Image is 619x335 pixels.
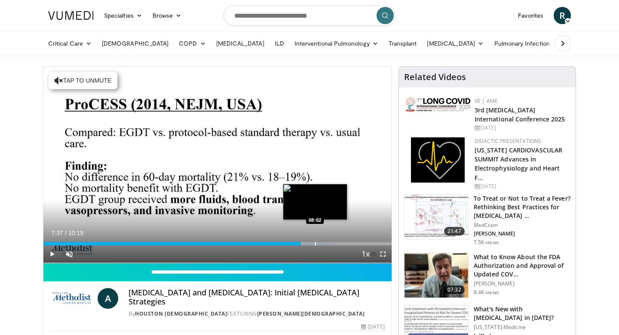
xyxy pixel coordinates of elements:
[129,310,385,318] div: By FEATURING
[554,7,571,24] a: R
[135,310,227,317] a: Houston [DEMOGRAPHIC_DATA]
[97,35,174,52] a: [DEMOGRAPHIC_DATA]
[357,245,374,263] button: Playback Rate
[475,124,569,132] div: [DATE]
[444,227,465,236] span: 21:47
[147,7,187,24] a: Browse
[475,183,569,190] div: [DATE]
[43,67,392,263] video-js: Video Player
[474,253,570,279] h3: What to Know About the FDA Authorization and Approval of Updated COV…
[98,288,118,309] a: A
[404,253,570,298] a: 07:32 What to Know About the FDA Authorization and Approval of Updated COV… [PERSON_NAME] 8.4K views
[283,184,347,220] img: image.jpeg
[444,285,465,294] span: 07:32
[50,288,94,309] img: Houston Methodist
[474,289,499,296] p: 8.4K views
[270,35,289,52] a: ILD
[475,146,563,181] a: [US_STATE] CARDIOVASCULAR SUMMIT Advances in Electrophysiology and Heart F…
[49,72,117,89] button: Tap to unmute
[475,97,498,105] a: VE | AME
[43,35,97,52] a: Critical Care
[475,137,569,145] div: Didactic Presentations
[404,194,570,246] a: 21:47 To Treat or Not to Treat a Fever? Rethinking Best Practices for [MEDICAL_DATA] … MedCram [P...
[51,230,63,236] span: 7:37
[474,194,570,220] h3: To Treat or Not to Treat a Fever? Rethinking Best Practices for [MEDICAL_DATA] …
[406,97,470,112] img: a2792a71-925c-4fc2-b8ef-8d1b21aec2f7.png.150x105_q85_autocrop_double_scale_upscale_version-0.2.jpg
[489,35,564,52] a: Pulmonary Infection
[48,11,94,20] img: VuMedi Logo
[513,7,549,24] a: Favorites
[99,7,147,24] a: Specialties
[404,72,466,82] h4: Related Videos
[474,230,570,237] p: [PERSON_NAME]
[257,310,365,317] a: [PERSON_NAME][DEMOGRAPHIC_DATA]
[289,35,383,52] a: Interventional Pulmonology
[65,230,67,236] span: /
[374,245,392,263] button: Fullscreen
[383,35,422,52] a: Transplant
[224,5,395,26] input: Search topics, interventions
[474,280,570,287] p: [PERSON_NAME]
[404,195,468,239] img: 17417671-29c8-401a-9d06-236fa126b08d.150x105_q85_crop-smart_upscale.jpg
[61,245,78,263] button: Unmute
[422,35,489,52] a: [MEDICAL_DATA]
[411,137,465,183] img: 1860aa7a-ba06-47e3-81a4-3dc728c2b4cf.png.150x105_q85_autocrop_double_scale_upscale_version-0.2.png
[474,324,570,331] p: [US_STATE] Medicine
[475,106,565,123] a: 3rd [MEDICAL_DATA] International Conference 2025
[174,35,211,52] a: COPD
[129,288,385,307] h4: [MEDICAL_DATA] and [MEDICAL_DATA]: Initial [MEDICAL_DATA] Strategies
[404,253,468,298] img: a1e50555-b2fd-4845-bfdc-3eac51376964.150x105_q85_crop-smart_upscale.jpg
[361,323,384,331] div: [DATE]
[474,222,570,229] p: MedCram
[474,305,570,322] h3: What's New with [MEDICAL_DATA] in [DATE]?
[474,239,499,246] p: 7.5K views
[211,35,270,52] a: [MEDICAL_DATA]
[43,245,61,263] button: Play
[68,230,83,236] span: 10:19
[43,242,392,245] div: Progress Bar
